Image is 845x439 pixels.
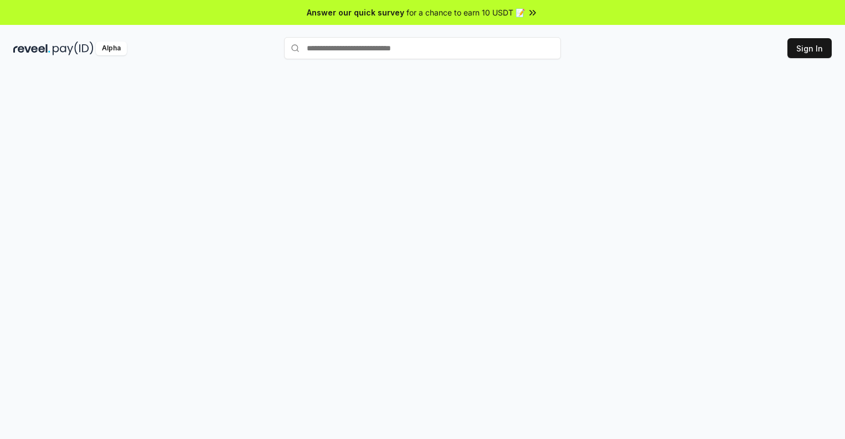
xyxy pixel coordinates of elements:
[307,7,404,18] span: Answer our quick survey
[406,7,525,18] span: for a chance to earn 10 USDT 📝
[96,42,127,55] div: Alpha
[53,42,94,55] img: pay_id
[13,42,50,55] img: reveel_dark
[787,38,832,58] button: Sign In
